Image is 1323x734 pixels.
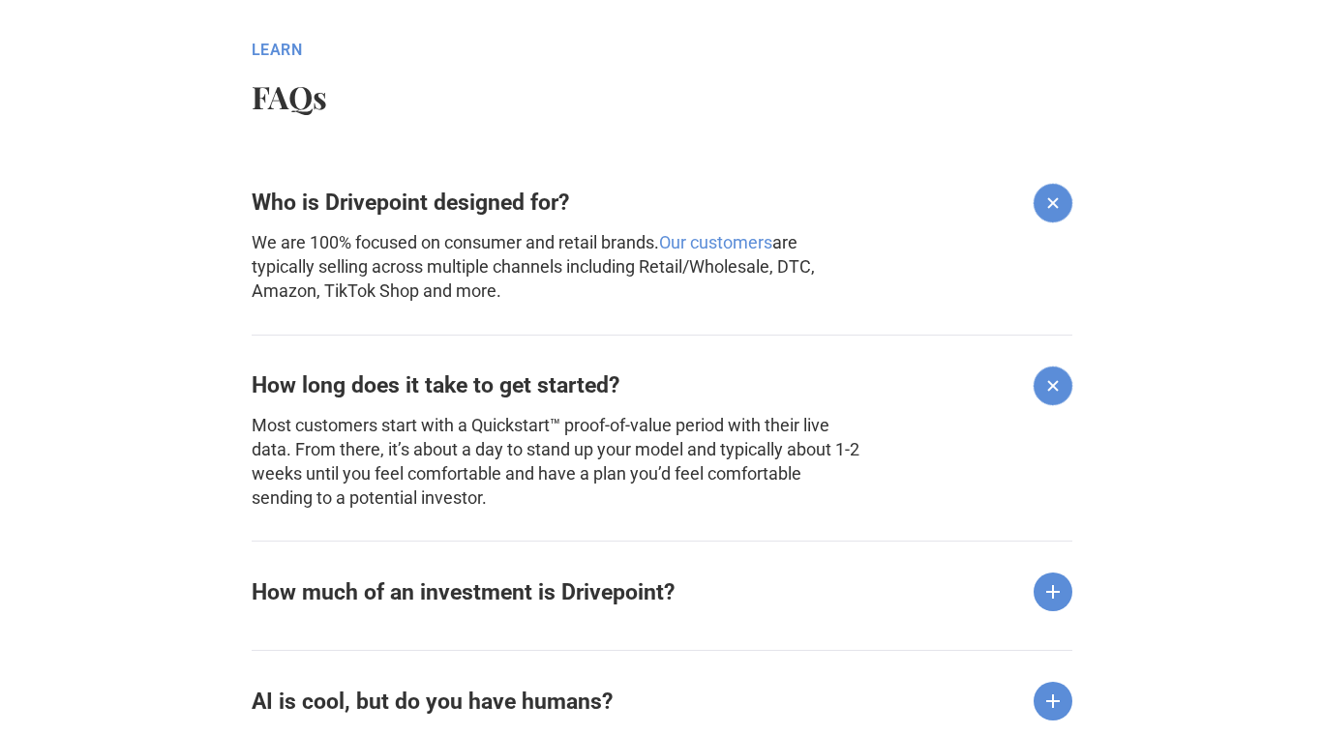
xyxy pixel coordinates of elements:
a: Our customers [659,232,772,252]
strong: How long does it take to get started? [252,372,619,398]
p: We are 100% focused on consumer and retail brands. are typically selling across multiple channels... [252,230,863,304]
h2: FAQs [252,79,995,114]
div: Learn [252,41,995,60]
strong: How much of an investment is Drivepoint? [252,579,675,605]
p: Most customers start with a Quickstart™ proof-of-value period with their live data. From there, i... [252,413,863,511]
strong: AI is cool, but do you have humans? [252,689,613,715]
strong: Who is Drivepoint designed for? [252,190,569,216]
iframe: Chat Widget [1226,641,1323,734]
